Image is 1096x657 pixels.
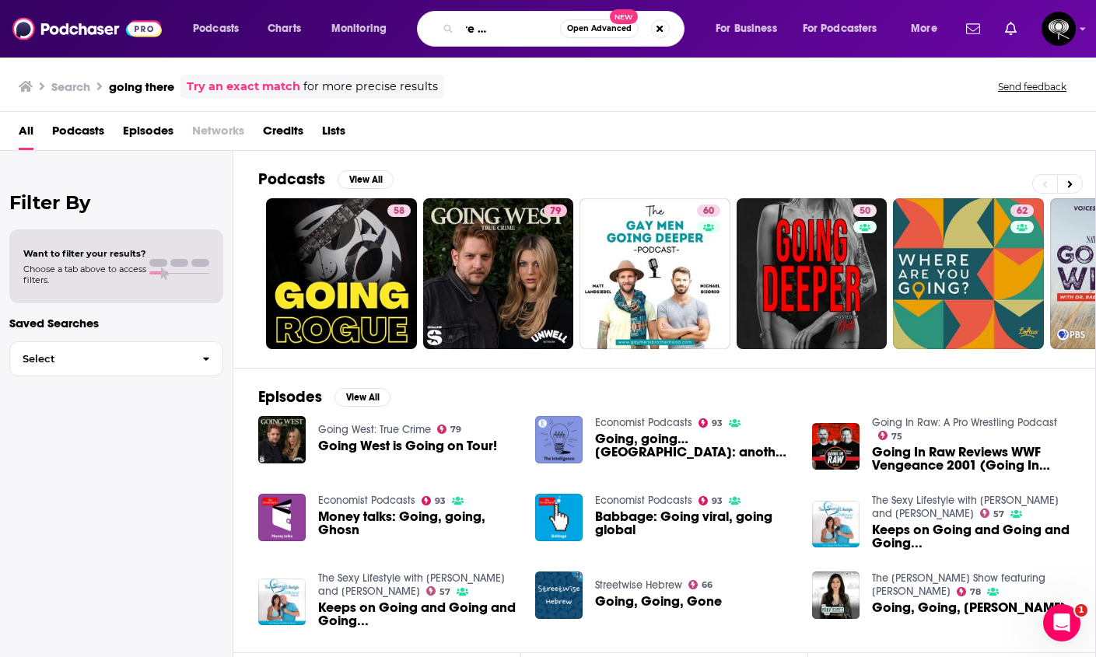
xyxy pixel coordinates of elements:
[435,498,446,505] span: 93
[595,510,793,536] a: Babbage: Going viral, going global
[258,578,306,626] a: Keeps on Going and Going and Going...
[432,11,699,47] div: Search podcasts, credits, & more...
[23,264,146,285] span: Choose a tab above to access filters.
[560,19,639,38] button: Open AdvancedNew
[812,571,860,619] img: Going, Going, Goff
[460,16,560,41] input: Search podcasts, credits, & more...
[812,501,860,548] img: Keeps on Going and Going and Going...
[52,118,104,150] a: Podcasts
[331,18,387,40] span: Monitoring
[51,79,90,94] h3: Search
[853,204,877,217] a: 50
[123,118,173,150] a: Episodes
[1042,12,1076,46] img: User Profile
[394,204,404,219] span: 58
[9,316,223,330] p: Saved Searches
[318,571,505,598] a: The Sexy Lifestyle with Carol and David
[338,170,394,189] button: View All
[268,18,301,40] span: Charts
[303,78,438,96] span: for more precise results
[258,387,390,407] a: EpisodesView All
[993,80,1071,93] button: Send feedback
[699,496,723,505] a: 93
[258,416,306,463] a: Going West is Going on Tour!
[263,118,303,150] span: Credits
[872,446,1070,472] span: Going In Raw Reviews WWF Vengeance 2001 (Going In [GEOGRAPHIC_DATA]!)
[387,204,411,217] a: 58
[970,589,981,596] span: 78
[595,432,793,459] span: Going, going… [GEOGRAPHIC_DATA]: another African coup
[872,601,1066,614] span: Going, Going, [PERSON_NAME]
[911,18,937,40] span: More
[793,16,900,41] button: open menu
[737,198,888,349] a: 50
[318,510,516,536] a: Money talks: Going, going, Ghosn
[318,439,497,453] a: Going West is Going on Tour!
[439,589,450,596] span: 57
[9,191,223,214] h2: Filter By
[12,14,162,44] img: Podchaser - Follow, Share and Rate Podcasts
[872,523,1070,550] a: Keeps on Going and Going and Going...
[423,198,574,349] a: 79
[109,79,174,94] h3: going there
[712,498,723,505] span: 93
[535,416,583,463] a: Going, going… Gabon: another African coup
[610,9,638,24] span: New
[872,601,1066,614] a: Going, Going, Goff
[422,496,446,505] a: 93
[688,580,713,589] a: 66
[550,204,561,219] span: 79
[318,423,431,436] a: Going West: True Crime
[891,433,902,440] span: 75
[19,118,33,150] a: All
[1010,204,1034,217] a: 62
[872,416,1057,429] a: Going In Raw: A Pro Wrestling Podcast
[544,204,567,217] a: 79
[702,582,713,589] span: 66
[320,16,407,41] button: open menu
[322,118,345,150] a: Lists
[893,198,1044,349] a: 62
[23,248,146,259] span: Want to filter your results?
[258,169,325,189] h2: Podcasts
[872,446,1070,472] a: Going In Raw Reviews WWF Vengeance 2001 (Going In Rawview!)
[258,387,322,407] h2: Episodes
[258,494,306,541] img: Money talks: Going, going, Ghosn
[900,16,957,41] button: open menu
[567,25,632,33] span: Open Advanced
[860,204,870,219] span: 50
[318,494,415,507] a: Economist Podcasts
[716,18,777,40] span: For Business
[192,118,244,150] span: Networks
[182,16,259,41] button: open menu
[957,587,982,596] a: 78
[426,586,451,596] a: 57
[595,595,722,608] span: Going, Going, Gone
[960,16,986,42] a: Show notifications dropdown
[580,198,730,349] a: 60
[595,432,793,459] a: Going, going… Gabon: another African coup
[993,511,1004,518] span: 57
[1075,604,1087,617] span: 1
[318,601,516,627] a: Keeps on Going and Going and Going...
[535,494,583,541] img: Babbage: Going viral, going global
[703,204,714,219] span: 60
[595,578,682,592] a: Streetwise Hebrew
[1042,12,1076,46] button: Show profile menu
[812,423,860,470] a: Going In Raw Reviews WWF Vengeance 2001 (Going In Rawview!)
[437,425,462,434] a: 79
[595,494,692,507] a: Economist Podcasts
[187,78,300,96] a: Try an exact match
[803,18,877,40] span: For Podcasters
[535,571,583,619] img: Going, Going, Gone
